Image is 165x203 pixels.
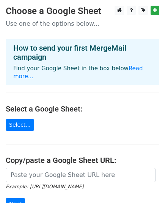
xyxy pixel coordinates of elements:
[6,156,159,165] h4: Copy/paste a Google Sheet URL:
[6,104,159,113] h4: Select a Google Sheet:
[13,65,152,81] p: Find your Google Sheet in the box below
[13,43,152,62] h4: How to send your first MergeMail campaign
[6,20,159,28] p: Use one of the options below...
[13,65,143,80] a: Read more...
[6,6,159,17] h3: Choose a Google Sheet
[6,184,83,189] small: Example: [URL][DOMAIN_NAME]
[6,119,34,131] a: Select...
[6,168,156,182] input: Paste your Google Sheet URL here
